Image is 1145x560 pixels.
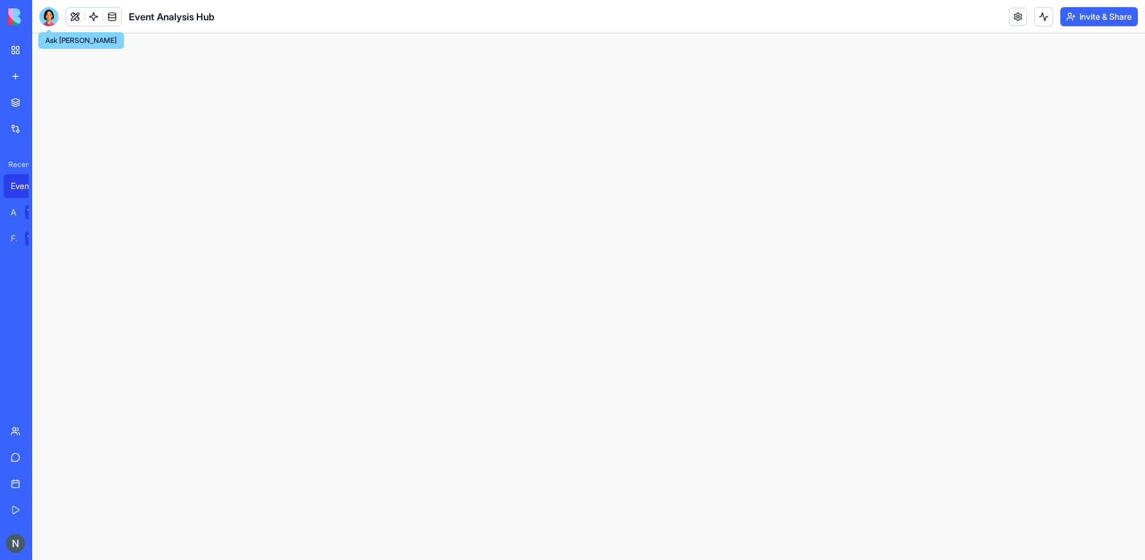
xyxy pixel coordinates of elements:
img: ACg8ocL1vD7rAQ2IFbhM59zu4LmKacefKTco8m5b5FOE3v_IX66Kcw=s96-c [6,534,25,553]
span: Recent [4,160,29,169]
div: TRY [25,205,44,219]
a: AI Logo GeneratorTRY [4,200,51,224]
div: Feedback Form [11,233,17,245]
div: TRY [25,231,44,246]
button: Invite & Share [1060,7,1138,26]
span: Event Analysis Hub [129,10,215,24]
div: AI Logo Generator [11,206,17,218]
div: Event Analysis Hub [11,180,44,192]
div: Ask [PERSON_NAME] [38,32,124,49]
img: logo [8,8,82,25]
a: Feedback FormTRY [4,227,51,250]
a: Event Analysis Hub [4,174,51,198]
